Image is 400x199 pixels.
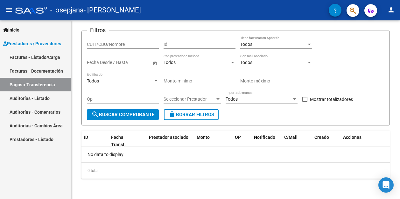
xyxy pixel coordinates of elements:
datatable-header-cell: Fecha Transf. [109,131,137,152]
span: Todos [240,60,252,65]
datatable-header-cell: Prestador asociado [146,131,194,152]
mat-icon: delete [168,110,176,118]
span: Borrar Filtros [168,112,214,117]
span: ID [84,135,88,140]
span: Acciones [343,135,361,140]
span: Notificado [254,135,275,140]
span: Todos [87,78,99,83]
datatable-header-cell: Acciones [340,131,398,152]
mat-icon: person [387,6,395,14]
input: Fecha fin [116,60,147,65]
span: OP [235,135,241,140]
div: 0 total [81,163,390,179]
datatable-header-cell: Creado [312,131,340,152]
span: Buscar Comprobante [91,112,154,117]
span: Todos [226,96,238,102]
span: C/Mail [284,135,298,140]
span: Todos [240,42,252,47]
button: Borrar Filtros [164,109,219,120]
span: Prestador asociado [149,135,188,140]
span: Mostrar totalizadores [310,96,353,103]
mat-icon: search [91,110,99,118]
datatable-header-cell: Notificado [251,131,282,152]
span: Creado [314,135,329,140]
span: Inicio [3,26,19,33]
datatable-header-cell: OP [232,131,251,152]
div: No data to display [81,146,390,162]
datatable-header-cell: ID [81,131,109,152]
h3: Filtros [87,26,109,35]
span: - osepjana [50,3,84,17]
input: Fecha inicio [87,60,110,65]
span: Todos [164,60,176,65]
span: Fecha Transf. [111,135,126,147]
mat-icon: menu [5,6,13,14]
span: Monto [197,135,210,140]
span: Seleccionar Prestador [164,96,215,102]
datatable-header-cell: Monto [194,131,232,152]
button: Buscar Comprobante [87,109,159,120]
div: Open Intercom Messenger [378,177,394,193]
button: Open calendar [151,60,158,66]
datatable-header-cell: C/Mail [282,131,312,152]
span: Prestadores / Proveedores [3,40,61,47]
span: - [PERSON_NAME] [84,3,141,17]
